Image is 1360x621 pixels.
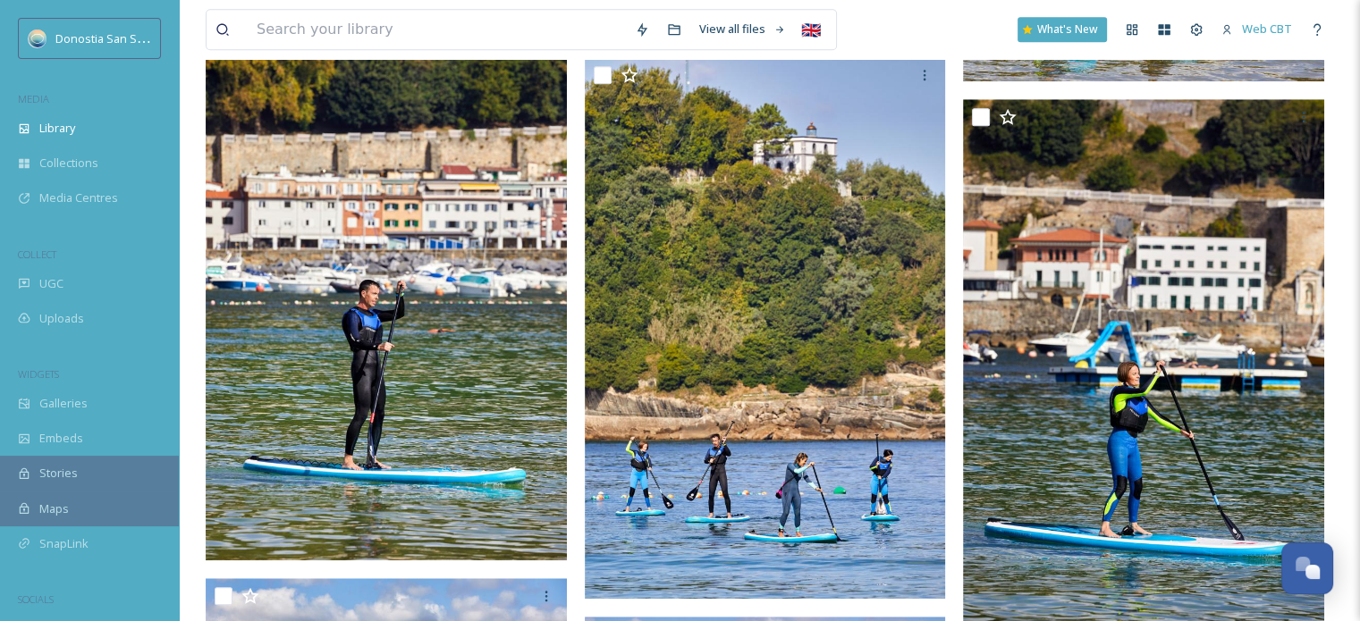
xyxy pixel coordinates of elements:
[206,19,567,560] img: 2209 SUP La Concha_084b_surf.jpg
[39,120,75,137] span: Library
[690,12,795,46] a: View all files
[18,367,59,381] span: WIDGETS
[39,465,78,482] span: Stories
[795,13,827,46] div: 🇬🇧
[18,92,49,105] span: MEDIA
[55,29,236,46] span: Donostia San Sebastián Turismoa
[39,310,84,327] span: Uploads
[18,248,56,261] span: COLLECT
[1242,21,1292,37] span: Web CBT
[39,395,88,412] span: Galleries
[29,29,46,47] img: images.jpeg
[18,592,54,606] span: SOCIALS
[1018,17,1107,42] a: What's New
[39,155,98,172] span: Collections
[1281,542,1333,594] button: Open Chat
[248,10,626,49] input: Search your library
[39,535,89,552] span: SnapLink
[1212,12,1301,46] a: Web CBT
[585,57,946,599] img: 2209 SUP La Concha_080b_surf.jpg
[39,500,69,517] span: Maps
[39,275,63,292] span: UGC
[39,189,118,206] span: Media Centres
[39,430,83,447] span: Embeds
